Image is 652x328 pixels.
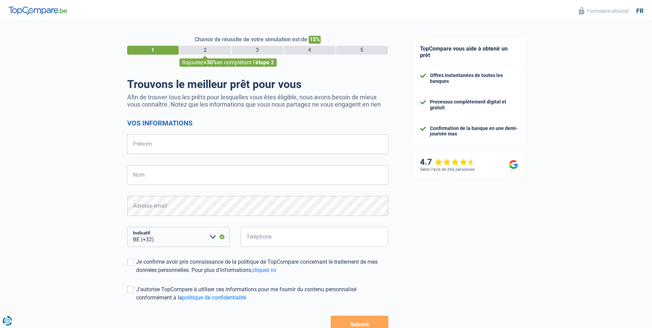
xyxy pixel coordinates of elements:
div: Selon l’avis de 266 personnes [420,167,475,172]
div: 1 [127,46,179,55]
span: 15% [309,36,321,44]
div: Confirmation de la banque en une demi-journée max [430,125,518,137]
span: étape 2 [255,59,274,66]
span: +30% [203,59,217,66]
span: Chance de réussite de votre simulation est de [195,36,307,43]
div: TopCompare vous aide à obtenir un prêt [413,39,525,66]
div: Rajoutez en complétant l' [179,58,277,67]
div: 2 [179,46,231,55]
h2: Vos informations [127,119,388,127]
div: Je confirme avoir pris connaissance de la politique de TopCompare concernant le traitement de mes... [136,258,388,274]
div: J'autorise TopCompare à utiliser ces informations pour me fournir du contenu personnalisé conform... [136,285,388,302]
div: fr [636,7,643,15]
p: Afin de trouver tous les prêts pour lesquelles vous êtes éligible, nous avons besoin de mieux vou... [127,94,388,108]
img: TopCompare Logo [9,7,67,15]
a: politique de confidentialité [182,294,246,301]
div: 5 [336,46,388,55]
div: 4.7 [420,157,475,167]
div: 4 [284,46,335,55]
div: Offres instantanées de toutes les banques [430,73,518,84]
button: Formulaire sécurisé [575,5,633,17]
div: Processus complètement digital et gratuit [430,99,518,111]
input: 401020304 [241,227,388,247]
a: cliquez ici [252,267,276,273]
div: 3 [232,46,283,55]
h1: Trouvons le meilleur prêt pour vous [127,78,388,91]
